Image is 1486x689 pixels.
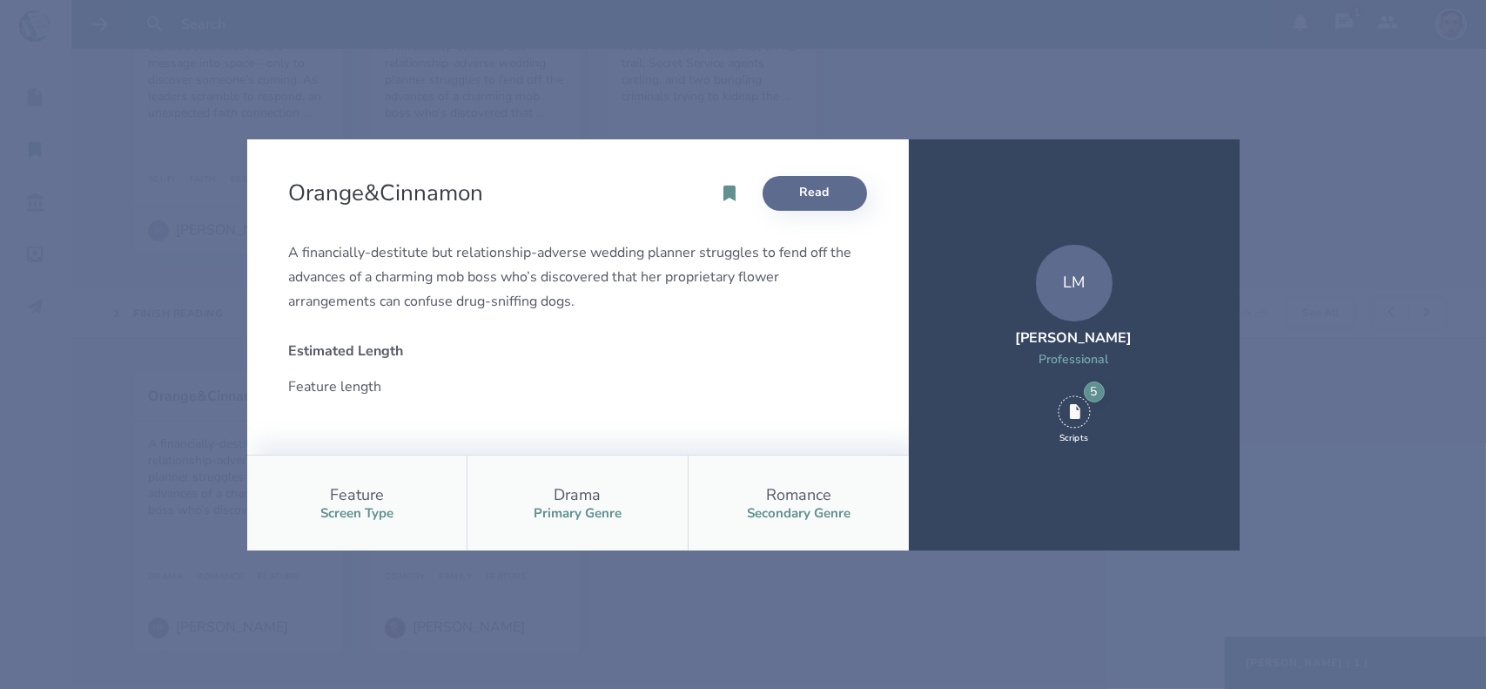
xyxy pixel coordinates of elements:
[289,375,564,399] div: Feature length
[1059,432,1088,444] div: Scripts
[1016,328,1133,348] div: [PERSON_NAME]
[763,176,867,211] a: Read
[555,484,602,505] div: Drama
[1058,395,1091,444] div: 5 Scripts
[289,240,867,314] div: A financially-destitute but relationship-adverse wedding planner struggles to fend off the advanc...
[289,341,564,361] div: Estimated Length
[747,505,851,522] div: Secondary Genre
[1016,351,1133,368] div: Professional
[320,505,393,522] div: Screen Type
[1036,245,1113,321] div: LM
[534,505,622,522] div: Primary Genre
[1084,382,1105,402] div: 5
[766,484,831,505] div: Romance
[289,178,491,208] h2: Orange&Cinnamon
[1016,245,1133,388] a: LM[PERSON_NAME]Professional
[330,484,384,505] div: Feature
